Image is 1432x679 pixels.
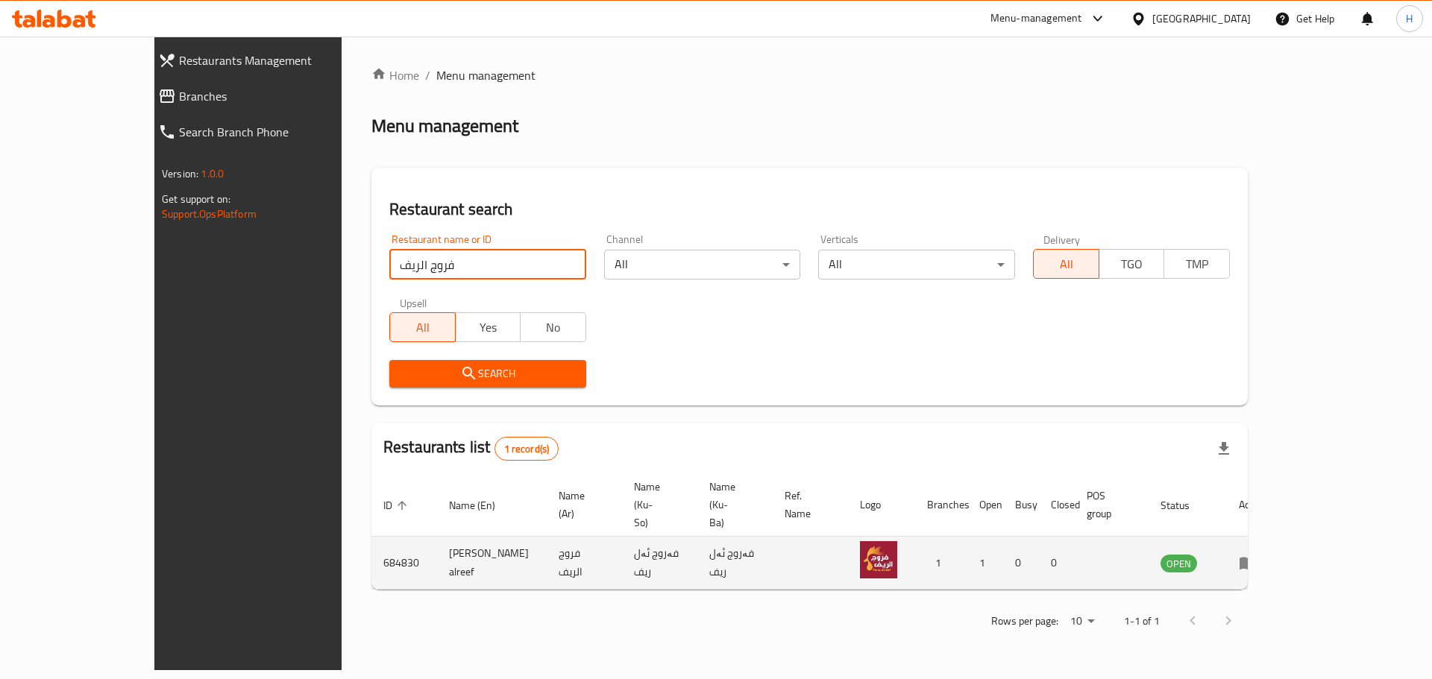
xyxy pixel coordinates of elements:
p: 1-1 of 1 [1124,612,1160,631]
span: Yes [462,317,515,338]
span: Status [1161,496,1209,514]
th: Logo [848,473,915,537]
button: All [1033,249,1099,279]
span: All [396,317,450,338]
button: Search [389,360,586,388]
td: فەروج ئەل ریف [622,537,697,590]
button: TGO [1099,249,1165,279]
p: Rows per page: [991,612,1058,631]
span: No [527,317,580,338]
span: POS group [1087,487,1131,522]
span: Name (Ku-So) [634,478,679,531]
td: 0 [1039,537,1075,590]
th: Action [1227,473,1278,537]
span: Name (En) [449,496,515,514]
th: Closed [1039,473,1075,537]
a: Home [371,66,419,84]
label: Delivery [1043,234,1081,244]
button: No [520,312,586,342]
th: Branches [915,473,967,537]
th: Busy [1003,473,1039,537]
span: ID [383,496,412,514]
h2: Restaurant search [389,198,1230,221]
nav: breadcrumb [371,66,1248,84]
td: 1 [915,537,967,590]
span: H [1406,10,1413,27]
span: All [1040,253,1093,275]
a: Branches [146,78,394,114]
div: Rows per page: [1064,610,1100,633]
button: Yes [455,312,521,342]
span: TGO [1105,253,1159,275]
div: [GEOGRAPHIC_DATA] [1152,10,1251,27]
div: All [604,250,801,280]
span: Name (Ku-Ba) [709,478,755,531]
div: Menu-management [990,10,1082,28]
td: 0 [1003,537,1039,590]
button: TMP [1163,249,1230,279]
span: Get support on: [162,189,230,209]
span: Search [401,364,574,383]
div: All [818,250,1015,280]
a: Support.OpsPlatform [162,204,257,224]
span: Restaurants Management [179,51,382,69]
a: Restaurants Management [146,42,394,78]
li: / [425,66,430,84]
h2: Restaurants list [383,436,559,461]
th: Open [967,473,1003,537]
input: Search for restaurant name or ID.. [389,250,586,280]
span: Search Branch Phone [179,123,382,141]
span: 1 record(s) [495,442,559,456]
h2: Menu management [371,114,518,138]
td: فەروج ئەل ریف [697,537,773,590]
span: TMP [1170,253,1224,275]
span: 1.0.0 [201,164,224,183]
button: All [389,312,456,342]
a: Search Branch Phone [146,114,394,150]
td: 1 [967,537,1003,590]
span: Branches [179,87,382,105]
span: Ref. Name [785,487,830,522]
td: 684830 [371,537,437,590]
span: Version: [162,164,198,183]
table: enhanced table [371,473,1278,590]
td: فروج الريف [547,537,622,590]
div: OPEN [1161,555,1197,572]
td: [PERSON_NAME] alreef [437,537,547,590]
span: OPEN [1161,555,1197,572]
span: Name (Ar) [559,487,604,522]
label: Upsell [400,297,427,308]
img: faroj alreef [860,541,897,578]
span: Menu management [436,66,536,84]
div: Export file [1206,431,1242,467]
